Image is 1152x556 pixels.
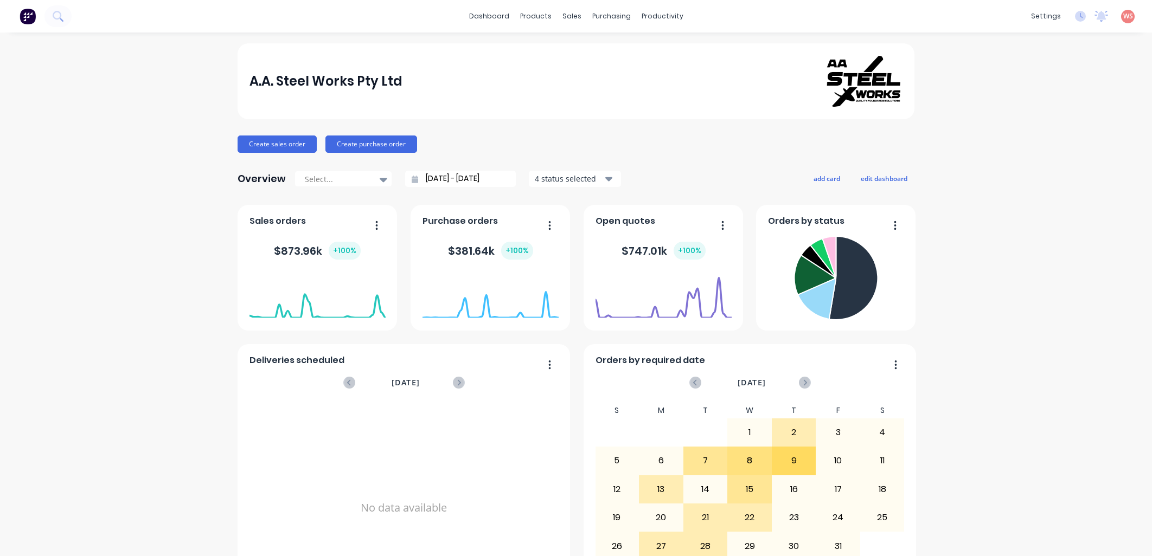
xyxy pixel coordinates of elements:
[827,56,903,107] img: A.A. Steel Works Pty Ltd
[639,447,683,474] div: 6
[238,168,286,190] div: Overview
[816,476,860,503] div: 17
[535,173,603,184] div: 4 status selected
[861,447,904,474] div: 11
[392,377,420,389] span: [DATE]
[816,504,860,531] div: 24
[772,419,816,446] div: 2
[860,403,905,418] div: S
[639,504,683,531] div: 20
[854,171,914,185] button: edit dashboard
[861,504,904,531] div: 25
[728,504,771,531] div: 22
[772,504,816,531] div: 23
[622,242,706,260] div: $ 747.01k
[448,242,533,260] div: $ 381.64k
[274,242,361,260] div: $ 873.96k
[816,419,860,446] div: 3
[557,8,587,24] div: sales
[587,8,636,24] div: purchasing
[596,447,639,474] div: 5
[20,8,36,24] img: Factory
[768,215,844,228] span: Orders by status
[464,8,515,24] a: dashboard
[728,476,771,503] div: 15
[816,403,860,418] div: F
[728,419,771,446] div: 1
[639,403,683,418] div: M
[329,242,361,260] div: + 100 %
[529,171,621,187] button: 4 status selected
[807,171,847,185] button: add card
[596,476,639,503] div: 12
[596,215,655,228] span: Open quotes
[1026,8,1066,24] div: settings
[772,447,816,474] div: 9
[423,215,498,228] span: Purchase orders
[238,135,317,153] button: Create sales order
[684,447,727,474] div: 7
[674,242,706,260] div: + 100 %
[639,476,683,503] div: 13
[249,70,402,92] div: A.A. Steel Works Pty Ltd
[501,242,533,260] div: + 100 %
[738,377,766,389] span: [DATE]
[325,135,417,153] button: Create purchase order
[684,476,727,503] div: 14
[636,8,689,24] div: productivity
[683,403,728,418] div: T
[772,403,816,418] div: T
[816,447,860,474] div: 10
[596,504,639,531] div: 19
[249,215,306,228] span: Sales orders
[728,447,771,474] div: 8
[595,403,639,418] div: S
[1123,11,1133,21] span: WS
[515,8,557,24] div: products
[861,476,904,503] div: 18
[684,504,727,531] div: 21
[861,419,904,446] div: 4
[727,403,772,418] div: W
[772,476,816,503] div: 16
